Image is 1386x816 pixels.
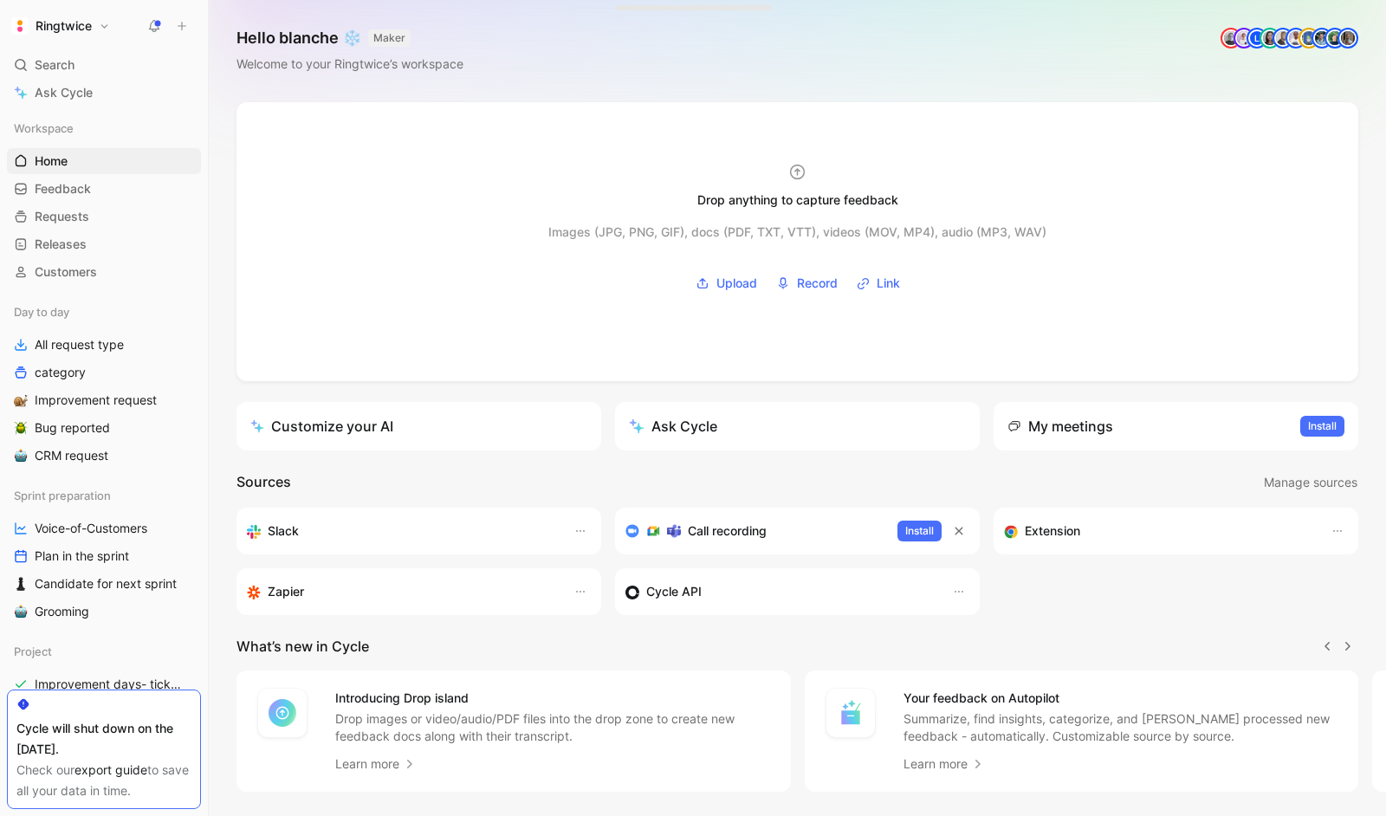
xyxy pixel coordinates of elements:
[35,180,91,198] span: Feedback
[35,82,93,103] span: Ask Cycle
[1248,29,1266,47] div: L
[236,471,291,494] h2: Sources
[35,676,183,693] span: Improvement days- tickets ready- React
[10,601,31,622] button: 🤖
[7,80,201,106] a: Ask Cycle
[7,415,201,441] a: 🪲Bug reported
[335,754,417,774] a: Learn more
[7,387,201,413] a: 🐌Improvement request
[35,336,124,353] span: All request type
[35,263,97,281] span: Customers
[716,273,757,294] span: Upload
[625,521,884,541] div: Record & transcribe meetings from Zoom, Meet & Teams.
[7,52,201,78] div: Search
[268,521,299,541] h3: Slack
[690,270,763,296] button: Upload
[1007,416,1113,437] div: My meetings
[851,270,906,296] button: Link
[697,190,898,210] div: Drop anything to capture feedback
[905,522,934,540] span: Install
[11,17,29,35] img: Ringtwice
[236,402,601,450] a: Customize your AI
[7,671,201,697] a: Improvement days- tickets ready- React
[1264,472,1357,493] span: Manage sources
[14,577,28,591] img: ♟️
[7,299,201,325] div: Day to day
[236,28,463,49] h1: Hello blanche ❄️
[16,760,191,801] div: Check our to save all your data in time.
[1025,521,1080,541] h3: Extension
[14,421,28,435] img: 🪲
[7,482,201,625] div: Sprint preparationVoice-of-CustomersPlan in the sprint♟️Candidate for next sprint🤖Grooming
[35,392,157,409] span: Improvement request
[1308,418,1337,435] span: Install
[903,710,1338,745] p: Summarize, find insights, categorize, and [PERSON_NAME] processed new feedback - automatically. C...
[247,581,556,602] div: Capture feedback from thousands of sources with Zapier (survey results, recordings, sheets, etc).
[1326,29,1344,47] img: avatar
[688,521,767,541] h3: Call recording
[1313,29,1331,47] img: avatar
[7,148,201,174] a: Home
[14,120,74,137] span: Workspace
[7,259,201,285] a: Customers
[36,18,92,34] h1: Ringtwice
[903,754,985,774] a: Learn more
[14,643,52,660] span: Project
[14,303,69,321] span: Day to day
[247,521,556,541] div: Sync your customers, send feedback and get updates in Slack
[797,273,838,294] span: Record
[7,599,201,625] a: 🤖Grooming
[1300,29,1318,47] img: avatar
[877,273,900,294] span: Link
[335,710,770,745] p: Drop images or video/audio/PDF files into the drop zone to create new feedback docs along with th...
[7,176,201,202] a: Feedback
[35,419,110,437] span: Bug reported
[1339,29,1357,47] img: avatar
[7,204,201,230] a: Requests
[7,115,201,141] div: Workspace
[35,603,89,620] span: Grooming
[35,55,74,75] span: Search
[10,445,31,466] button: 🤖
[14,605,28,618] img: 🤖
[1222,29,1240,47] img: avatar
[250,416,393,437] div: Customize your AI
[1287,29,1305,47] img: avatar
[7,299,201,469] div: Day to dayAll request typecategory🐌Improvement request🪲Bug reported🤖CRM request
[7,515,201,541] a: Voice-of-Customers
[770,270,844,296] button: Record
[7,638,201,664] div: Project
[1300,416,1344,437] button: Install
[10,418,31,438] button: 🪲
[625,581,935,602] div: Sync customers & send feedback from custom sources. Get inspired by our favorite use case
[236,54,463,74] div: Welcome to your Ringtwice’s workspace
[35,547,129,565] span: Plan in the sprint
[236,636,369,657] h2: What’s new in Cycle
[368,29,411,47] button: MAKER
[7,443,201,469] a: 🤖CRM request
[10,573,31,594] button: ♟️
[1261,29,1279,47] img: avatar
[629,416,717,437] div: Ask Cycle
[7,359,201,385] a: category
[1235,29,1253,47] img: avatar
[548,222,1046,243] div: Images (JPG, PNG, GIF), docs (PDF, TXT, VTT), videos (MOV, MP4), audio (MP3, WAV)
[35,152,68,170] span: Home
[35,208,89,225] span: Requests
[35,520,147,537] span: Voice-of-Customers
[35,364,86,381] span: category
[14,487,111,504] span: Sprint preparation
[335,688,770,709] h4: Introducing Drop island
[7,332,201,358] a: All request type
[10,390,31,411] button: 🐌
[14,393,28,407] img: 🐌
[615,402,980,450] button: Ask Cycle
[7,571,201,597] a: ♟️Candidate for next sprint
[7,14,114,38] button: RingtwiceRingtwice
[7,543,201,569] a: Plan in the sprint
[1004,521,1313,541] div: Capture feedback from anywhere on the web
[74,762,147,777] a: export guide
[7,638,201,808] div: ProjectImprovement days- tickets ready- ReactImprovement days- tickets ready- backendImprovement ...
[7,231,201,257] a: Releases
[903,688,1338,709] h4: Your feedback on Autopilot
